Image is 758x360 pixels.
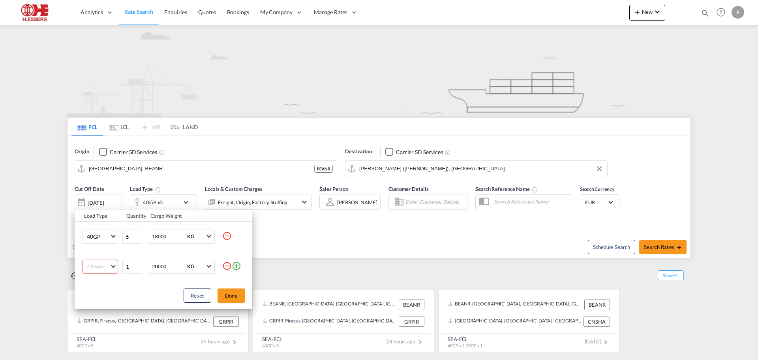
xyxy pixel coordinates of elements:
[187,263,194,270] div: KG
[218,288,245,303] button: Done
[151,230,183,243] input: Enter Weight
[232,261,241,271] md-icon: icon-plus-circle-outline
[187,233,194,239] div: KG
[83,260,118,274] md-select: Choose
[151,260,183,273] input: Enter Weight
[122,230,142,244] input: Qty
[150,212,218,219] div: Cargo Weight
[122,210,146,222] th: Quantity
[222,261,232,271] md-icon: icon-minus-circle-outline
[83,230,118,244] md-select: Choose: 40GP
[184,288,211,303] button: Reset
[75,210,122,222] th: Load Type
[87,233,110,241] span: 40GP
[222,231,232,241] md-icon: icon-minus-circle-outline
[122,260,142,274] input: Qty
